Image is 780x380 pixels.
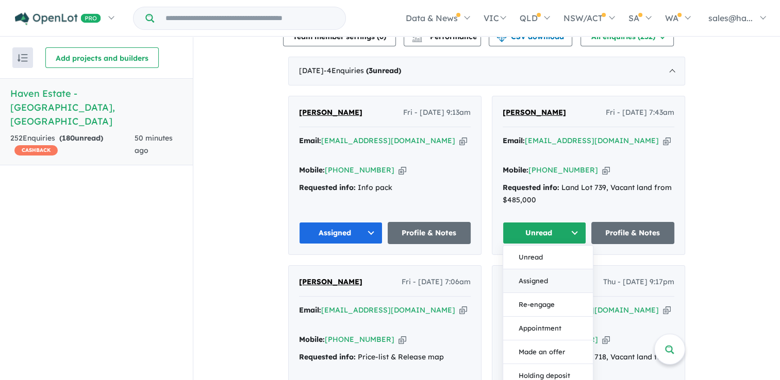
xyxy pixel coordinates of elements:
a: [PHONE_NUMBER] [325,335,394,344]
button: Assigned [503,269,593,293]
button: Copy [663,305,671,316]
span: Thu - [DATE] 9:17pm [603,276,674,288]
a: Profile & Notes [591,222,675,244]
button: Re-engage [503,293,593,317]
strong: Mobile: [299,165,325,175]
a: [EMAIL_ADDRESS][DOMAIN_NAME] [321,136,455,145]
button: Copy [459,135,467,146]
button: Unread [503,246,593,269]
span: Fri - [DATE] 7:43am [606,107,674,119]
span: sales@ha... [708,13,753,23]
span: 3 [369,66,373,75]
h5: Haven Estate - [GEOGRAPHIC_DATA] , [GEOGRAPHIC_DATA] [10,87,182,128]
a: [EMAIL_ADDRESS][DOMAIN_NAME] [321,305,455,315]
button: Appointment [503,317,593,340]
span: Fri - [DATE] 7:06am [402,276,471,288]
button: Copy [602,165,610,176]
button: Add projects and builders [45,47,159,68]
img: Openlot PRO Logo White [15,12,101,25]
span: 50 minutes ago [135,133,173,155]
button: Copy [399,334,406,345]
a: [PERSON_NAME] [299,107,362,119]
button: Copy [459,305,467,316]
span: [PERSON_NAME] [299,108,362,117]
strong: Requested info: [503,183,559,192]
strong: Email: [299,305,321,315]
button: Assigned [299,222,383,244]
button: Copy [663,135,671,146]
strong: Email: [503,136,525,145]
a: [PERSON_NAME] [299,276,362,288]
strong: Requested info: [299,183,356,192]
img: download icon [496,32,507,42]
input: Try estate name, suburb, builder or developer [156,7,343,29]
img: bar-chart.svg [412,36,422,42]
div: 252 Enquir ies [10,132,135,157]
a: [PHONE_NUMBER] [325,165,394,175]
strong: Mobile: [503,165,528,175]
a: [PERSON_NAME] [503,107,566,119]
strong: Requested info: [299,352,356,361]
span: [PERSON_NAME] [299,277,362,286]
button: Unread [503,222,586,244]
strong: ( unread) [366,66,401,75]
img: sort.svg [18,54,28,62]
button: Copy [602,334,610,345]
span: Fri - [DATE] 9:13am [403,107,471,119]
div: Price-list & Release map [299,351,471,364]
strong: Email: [299,136,321,145]
span: - 4 Enquir ies [324,66,401,75]
a: [EMAIL_ADDRESS][DOMAIN_NAME] [525,136,659,145]
div: Land Lot 739, Vacant land from $485,000 [503,182,674,206]
span: [PERSON_NAME] [503,108,566,117]
button: Made an offer [503,340,593,364]
strong: ( unread) [59,133,103,143]
a: Profile & Notes [388,222,471,244]
button: Copy [399,165,406,176]
span: 180 [62,133,75,143]
strong: Mobile: [299,335,325,344]
div: Info pack [299,182,471,194]
span: CASHBACK [14,145,58,156]
a: [PHONE_NUMBER] [528,165,598,175]
div: [DATE] [288,57,685,85]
